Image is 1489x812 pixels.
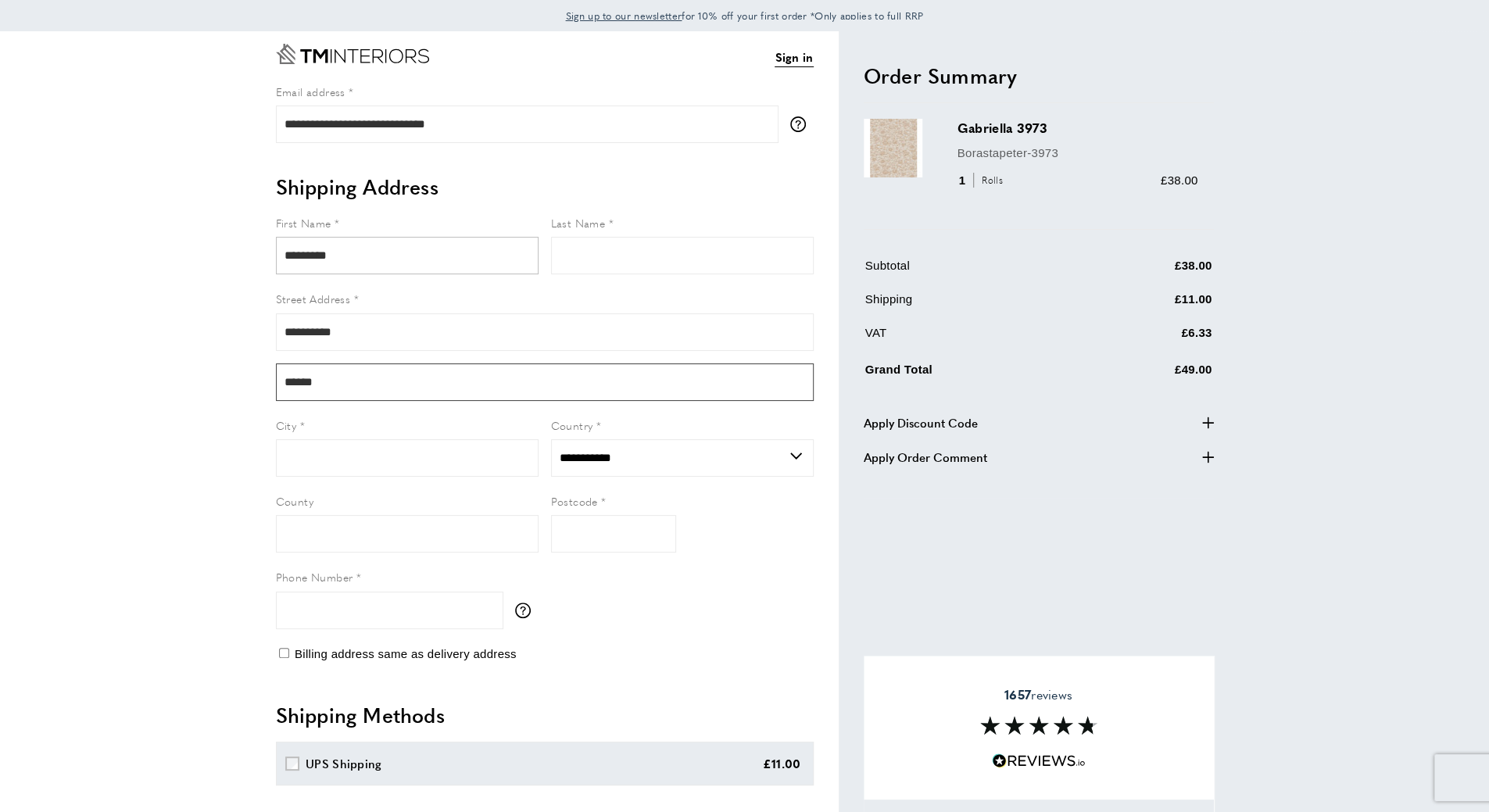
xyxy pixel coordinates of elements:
[957,171,1008,190] div: 1
[790,116,814,132] button: More information
[865,290,1088,320] td: Shipping
[1089,324,1212,354] td: £6.33
[865,357,1088,391] td: Grand Total
[276,569,353,585] span: Phone Number
[864,448,987,467] span: Apply Order Comment
[763,754,801,773] div: £11.00
[1161,173,1198,187] span: £38.00
[276,291,351,306] span: Street Address
[864,119,922,177] img: Gabriella 3973
[1004,685,1031,703] strong: 1657
[1089,290,1212,320] td: £11.00
[957,144,1198,163] p: Borastapeter-3973
[566,9,682,23] span: Sign up to our newsletter
[864,62,1214,90] h2: Order Summary
[980,716,1097,735] img: Reviews section
[279,648,289,658] input: Billing address same as delivery address
[1004,687,1072,703] span: reviews
[865,324,1088,354] td: VAT
[1089,357,1212,391] td: £49.00
[276,701,814,729] h2: Shipping Methods
[973,173,1007,188] span: Rolls
[775,48,813,67] a: Sign in
[566,9,924,23] span: for 10% off your first order *Only applies to full RRP
[276,173,814,201] h2: Shipping Address
[551,215,606,231] span: Last Name
[992,753,1086,768] img: Reviews.io 5 stars
[1089,256,1212,287] td: £38.00
[566,8,682,23] a: Sign up to our newsletter
[276,44,429,64] a: Go to Home page
[276,417,297,433] span: City
[515,603,539,618] button: More information
[865,256,1088,287] td: Subtotal
[551,417,593,433] span: Country
[295,647,517,660] span: Billing address same as delivery address
[864,413,978,432] span: Apply Discount Code
[957,119,1198,137] h3: Gabriella 3973
[276,215,331,231] span: First Name
[306,754,382,773] div: UPS Shipping
[551,493,598,509] span: Postcode
[276,84,345,99] span: Email address
[276,493,313,509] span: County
